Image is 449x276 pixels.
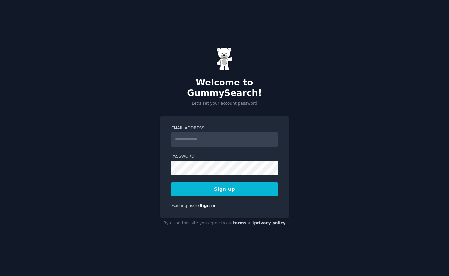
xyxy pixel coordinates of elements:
a: terms [233,221,246,225]
div: By using this site you agree to our and [160,218,289,229]
a: Sign in [200,203,216,208]
a: privacy policy [254,221,286,225]
h2: Welcome to GummySearch! [160,78,289,98]
span: Existing user? [171,203,200,208]
label: Email Address [171,125,278,131]
img: Gummy Bear [216,47,233,71]
button: Sign up [171,182,278,196]
p: Let's set your account password [160,101,289,107]
label: Password [171,154,278,160]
